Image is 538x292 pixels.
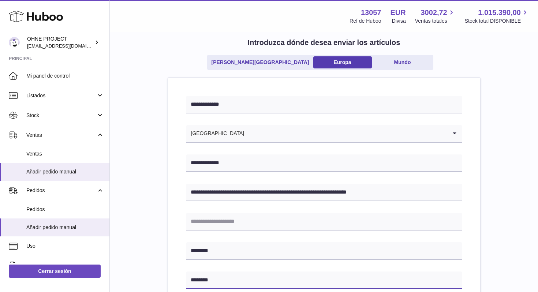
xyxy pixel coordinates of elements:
h2: Introduzca dónde desea enviar los artículos [248,38,400,48]
span: Añadir pedido manual [26,224,104,231]
div: Search for option [186,125,462,143]
span: Stock [26,112,96,119]
a: Mundo [373,56,432,68]
strong: 13057 [361,8,381,18]
strong: EUR [391,8,406,18]
img: support@ohneproject.com [9,37,20,48]
span: Pedidos [26,206,104,213]
span: [EMAIL_ADDRESS][DOMAIN_NAME] [27,43,108,49]
div: Ref de Huboo [350,18,381,25]
div: OHNE PROJECT [27,35,93,49]
span: 1.015.390,00 [478,8,521,18]
input: Search for option [244,125,447,142]
span: Pedidos [26,187,96,194]
span: Stock total DISPONIBLE [465,18,529,25]
a: 3002,72 Ventas totales [415,8,456,25]
span: Listados [26,92,96,99]
a: 1.015.390,00 Stock total DISPONIBLE [465,8,529,25]
span: Ventas [26,132,96,139]
span: Ventas totales [415,18,456,25]
span: Mi panel de control [26,72,104,79]
div: Divisa [392,18,406,25]
span: Añadir pedido manual [26,168,104,175]
span: Uso [26,243,104,250]
span: 3002,72 [421,8,447,18]
span: Ventas [26,150,104,157]
a: [PERSON_NAME][GEOGRAPHIC_DATA] [209,56,311,68]
a: Cerrar sesión [9,265,101,278]
a: Europa [313,56,372,68]
span: [GEOGRAPHIC_DATA] [186,125,245,142]
span: Facturación y pagos [26,262,96,269]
